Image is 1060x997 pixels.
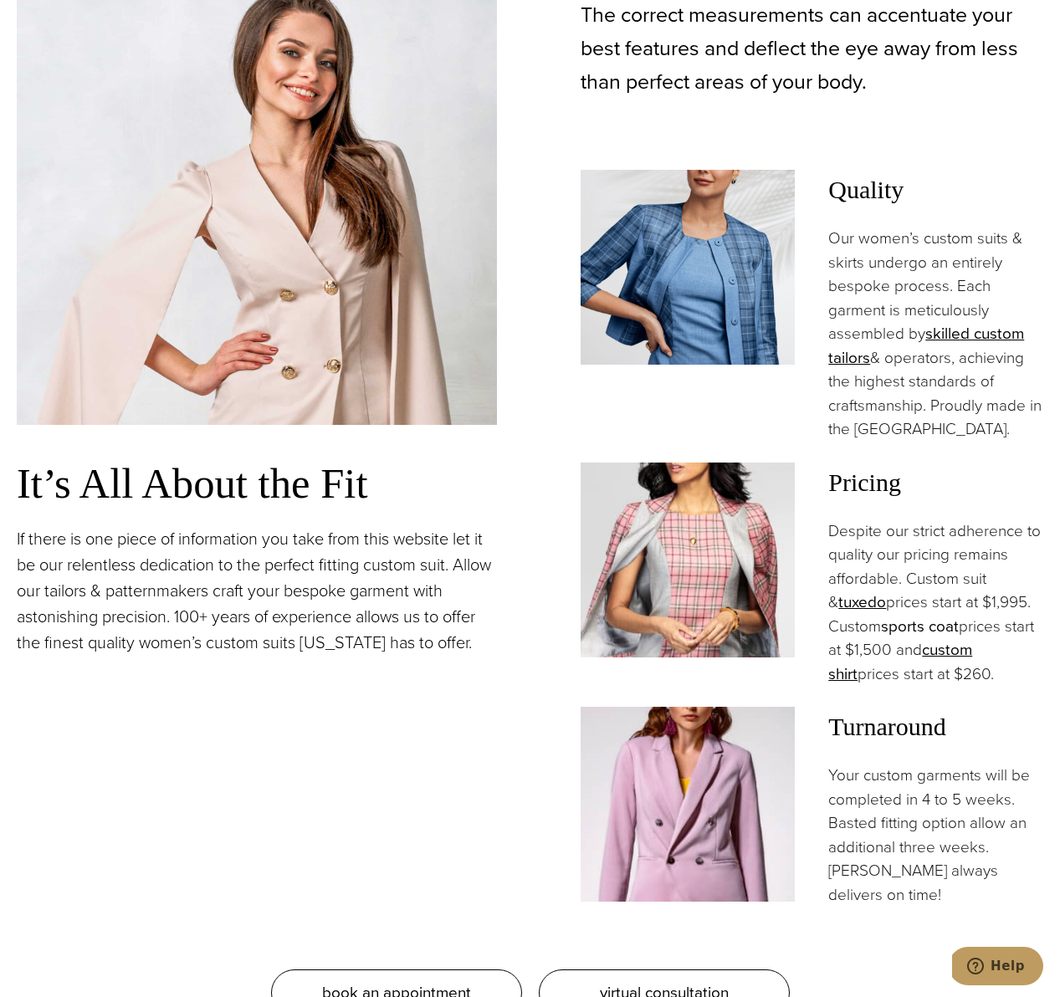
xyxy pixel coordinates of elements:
[828,170,1043,210] span: Quality
[581,170,796,365] img: Woman in blue bespoke suit with blue plaid.
[828,764,1043,907] p: Your custom garments will be completed in 4 to 5 weeks. Basted fitting option allow an additional...
[828,321,1024,370] a: skilled custom tailors
[881,614,959,638] a: sports coat
[828,227,1043,442] p: Our women’s custom suits & skirts undergo an entirely bespoke process. Each garment is meticulous...
[828,637,972,686] a: custom shirt
[838,590,886,614] a: tuxedo
[17,458,497,509] h3: It’s All About the Fit
[952,947,1043,989] iframe: Opens a widget where you can chat to one of our agents
[581,707,796,902] img: Woman in double breasted Loro Piana bespoke women's suits.
[828,519,1043,687] p: Despite our strict adherence to quality our pricing remains affordable. Custom suit & prices star...
[828,463,1043,503] span: Pricing
[17,526,497,656] p: If there is one piece of information you take from this website let it be our relentless dedicati...
[828,707,1043,747] span: Turnaround
[581,463,796,657] img: Woman in custom made red checked dress with matching custom jacket over shoulders.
